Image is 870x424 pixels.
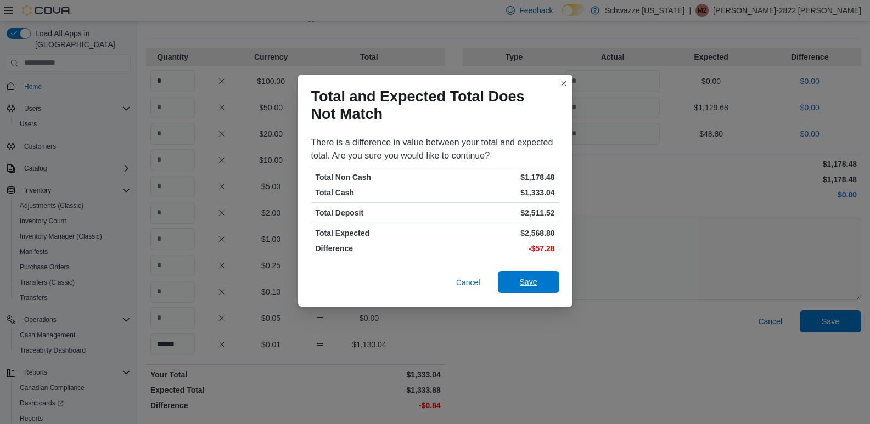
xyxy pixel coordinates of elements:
button: Save [498,271,559,293]
button: Cancel [452,272,485,293]
h1: Total and Expected Total Does Not Match [311,88,551,123]
p: -$57.28 [437,243,555,254]
p: $2,568.80 [437,228,555,239]
p: Total Deposit [316,207,433,218]
p: Total Non Cash [316,172,433,183]
p: Total Expected [316,228,433,239]
span: Cancel [456,277,480,288]
button: Closes this modal window [557,77,570,90]
span: Save [520,276,537,287]
p: $2,511.52 [437,207,555,218]
p: Difference [316,243,433,254]
div: There is a difference in value between your total and expected total. Are you sure you would like... [311,136,559,162]
p: $1,333.04 [437,187,555,198]
p: Total Cash [316,187,433,198]
p: $1,178.48 [437,172,555,183]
